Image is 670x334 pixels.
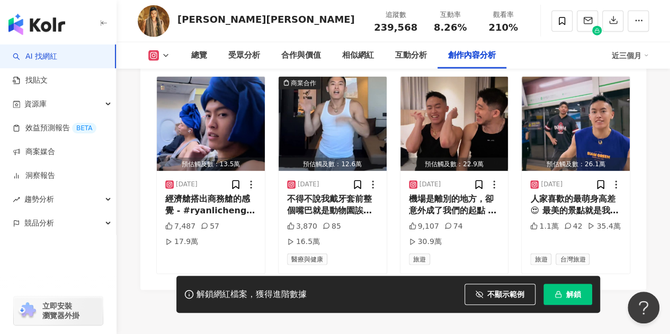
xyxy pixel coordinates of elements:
[279,158,387,171] div: 預估觸及數：12.6萬
[279,77,387,171] button: 商業合作預估觸及數：12.6萬
[564,221,583,232] div: 42
[488,22,518,33] span: 210%
[409,221,439,232] div: 9,107
[228,49,260,62] div: 受眾分析
[395,49,427,62] div: 互動分析
[201,221,219,232] div: 57
[13,123,96,133] a: 效益預測報告BETA
[444,221,463,232] div: 74
[191,49,207,62] div: 總覽
[448,49,496,62] div: 創作內容分析
[409,193,500,217] div: 機場是離別的地方，卻意外成了我們的起點 - #ryanlicheng#阿嘟老師
[400,77,508,171] img: post-image
[165,237,198,247] div: 17.9萬
[24,92,47,116] span: 資源庫
[522,77,630,171] img: post-image
[177,13,355,26] div: [PERSON_NAME][PERSON_NAME]
[287,221,317,232] div: 3,870
[556,254,589,265] span: 台灣旅遊
[279,77,387,171] img: post-image
[400,158,508,171] div: 預估觸及數：22.9萬
[464,284,535,305] button: 不顯示範例
[13,196,20,203] span: rise
[409,237,442,247] div: 30.9萬
[298,180,319,189] div: [DATE]
[566,290,581,299] span: 解鎖
[543,284,592,305] button: 解鎖
[13,75,48,86] a: 找貼文
[42,301,79,320] span: 立即安裝 瀏覽器外掛
[176,180,198,189] div: [DATE]
[612,47,649,64] div: 近三個月
[530,193,621,217] div: 人家喜歡的最萌身高差😍 最美的景點就是我們😍 - @how.tsai - #ryanlicheng#[PERSON_NAME]老師
[374,10,417,20] div: 追蹤數
[434,22,467,33] span: 8.26%
[291,78,316,88] div: 商業合作
[530,254,551,265] span: 旅遊
[13,170,55,181] a: 洞察報告
[196,289,307,300] div: 解鎖網紅檔案，獲得進階數據
[8,14,65,35] img: logo
[165,221,195,232] div: 7,487
[342,49,374,62] div: 相似網紅
[530,221,558,232] div: 1.1萬
[157,77,265,171] img: post-image
[138,5,169,37] img: KOL Avatar
[13,51,57,62] a: searchAI 找網紅
[165,193,256,217] div: 經濟艙搭出商務艙的感覺 - #ryanlicheng#阿嘟老師
[287,254,327,265] span: 醫療與健康
[430,10,470,20] div: 互動率
[24,187,54,211] span: 趨勢分析
[323,221,341,232] div: 85
[17,302,38,319] img: chrome extension
[487,290,524,299] span: 不顯示範例
[13,147,55,157] a: 商案媒合
[374,22,417,33] span: 239,568
[281,49,321,62] div: 合作與價值
[157,77,265,171] button: 預估觸及數：13.5萬
[587,221,620,232] div: 35.4萬
[157,158,265,171] div: 預估觸及數：13.5萬
[409,254,430,265] span: 旅遊
[400,77,508,171] button: 預估觸及數：22.9萬
[14,296,103,325] a: chrome extension立即安裝 瀏覽器外掛
[483,10,523,20] div: 觀看率
[24,211,54,235] span: 競品分析
[522,158,630,171] div: 預估觸及數：26.1萬
[287,237,320,247] div: 16.5萬
[419,180,441,189] div: [DATE]
[287,193,378,217] div: 不得不說我戴牙套前整個嘴巴就是動物園誒😍 暴牙虎牙一個都沒缺席 但自從戴完牙套之後，真的變得超有自信 怎麽笑都覺得自己是最美的！ 重點是現在隱形牙套這麽發達， 比起我之前傳統牙套刮肉的痛，現在的...
[541,180,562,189] div: [DATE]
[522,77,630,171] button: 預估觸及數：26.1萬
